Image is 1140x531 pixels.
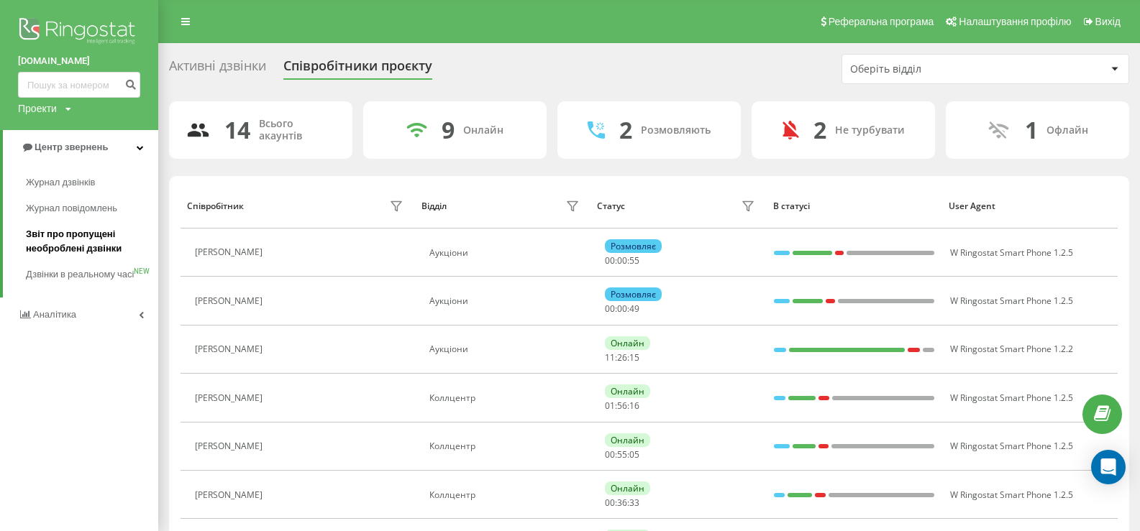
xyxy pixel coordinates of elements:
[463,124,503,137] div: Онлайн
[597,201,625,211] div: Статус
[949,201,1111,211] div: User Agent
[26,221,158,262] a: Звіт про пропущені необроблені дзвінки
[429,393,583,403] div: Коллцентр
[641,124,711,137] div: Розмовляють
[605,239,662,253] div: Розмовляє
[835,124,905,137] div: Не турбувати
[605,287,662,301] div: Розмовляє
[617,254,627,267] span: 00
[195,344,266,354] div: [PERSON_NAME]
[429,248,583,258] div: Аукціони
[26,201,117,216] span: Журнал повідомлень
[429,490,583,500] div: Коллцентр
[619,116,632,144] div: 2
[18,101,57,116] div: Проекти
[187,201,244,211] div: Співробітник
[605,353,639,363] div: : :
[195,393,266,403] div: [PERSON_NAME]
[959,16,1071,27] span: Налаштування профілю
[850,63,1022,75] div: Оберіть відділ
[26,267,134,282] span: Дзвінки в реальному часі
[629,497,639,509] span: 33
[283,58,432,80] div: Співробітники проєкту
[605,498,639,508] div: : :
[950,343,1073,355] span: W Ringostat Smart Phone 1.2.2
[617,400,627,412] span: 56
[950,392,1073,404] span: W Ringostat Smart Phone 1.2.5
[617,448,627,461] span: 55
[26,170,158,195] a: Журнал дзвінків
[629,448,639,461] span: 05
[813,116,826,144] div: 2
[605,256,639,266] div: : :
[26,195,158,221] a: Журнал повідомлень
[421,201,447,211] div: Відділ
[950,295,1073,307] span: W Ringostat Smart Phone 1.2.5
[617,303,627,315] span: 00
[18,54,140,68] a: [DOMAIN_NAME]
[629,303,639,315] span: 49
[195,441,266,451] div: [PERSON_NAME]
[442,116,455,144] div: 9
[26,227,151,256] span: Звіт про пропущені необроблені дзвінки
[429,296,583,306] div: Аукціони
[605,433,650,447] div: Онлайн
[35,142,108,152] span: Центр звернень
[605,254,615,267] span: 00
[629,351,639,364] span: 15
[429,344,583,354] div: Аукціони
[429,441,583,451] div: Коллцентр
[195,296,266,306] div: [PERSON_NAME]
[773,201,935,211] div: В статусі
[224,116,250,144] div: 14
[1025,116,1038,144] div: 1
[3,130,158,165] a: Центр звернень
[1046,124,1088,137] div: Офлайн
[33,309,76,320] span: Аналiтика
[26,175,95,190] span: Журнал дзвінків
[829,16,934,27] span: Реферальна програма
[1095,16,1121,27] span: Вихід
[195,490,266,500] div: [PERSON_NAME]
[26,262,158,287] a: Дзвінки в реальному часіNEW
[629,400,639,412] span: 16
[18,72,140,98] input: Пошук за номером
[1091,450,1126,484] div: Open Intercom Messenger
[605,497,615,509] span: 00
[950,489,1073,501] span: W Ringostat Smart Phone 1.2.5
[605,450,639,460] div: : :
[259,118,335,142] div: Всього акаунтів
[605,400,615,412] span: 01
[950,440,1073,452] span: W Ringostat Smart Phone 1.2.5
[617,351,627,364] span: 26
[605,304,639,314] div: : :
[605,384,650,398] div: Онлайн
[617,497,627,509] span: 36
[629,254,639,267] span: 55
[605,336,650,350] div: Онлайн
[605,303,615,315] span: 00
[169,58,266,80] div: Активні дзвінки
[605,481,650,495] div: Онлайн
[18,14,140,50] img: Ringostat logo
[605,401,639,411] div: : :
[605,448,615,461] span: 00
[950,246,1073,259] span: W Ringostat Smart Phone 1.2.5
[605,351,615,364] span: 11
[195,247,266,257] div: [PERSON_NAME]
